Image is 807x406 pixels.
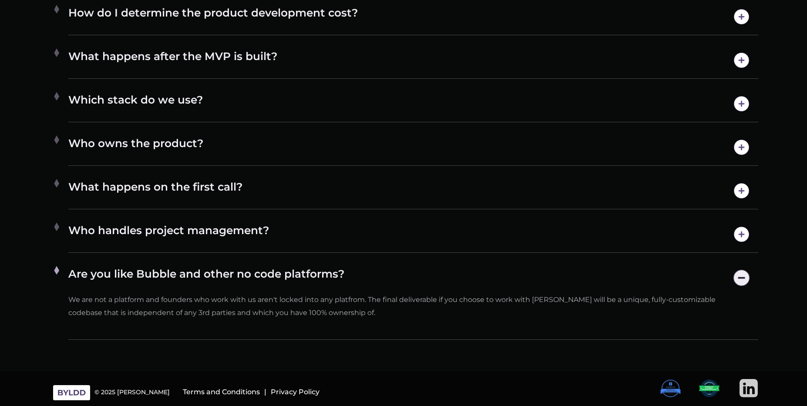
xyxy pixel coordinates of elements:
[699,379,720,398] img: awards
[68,6,758,28] h4: How do I determine the product development cost?
[68,267,758,289] h4: Are you like Bubble and other no code platforms?
[730,136,753,158] img: open-icon
[49,381,94,405] img: Byldd - Product Development Company
[51,47,62,58] img: plus-1
[730,93,753,115] img: open-icon
[68,223,758,245] h4: Who handles project management?
[740,379,758,398] img: LinkedIn
[68,93,758,115] h4: Which stack do we use?
[51,134,62,145] img: plus-1
[68,180,758,202] h4: What happens on the first call?
[271,388,319,396] h6: Privacy Policy
[68,293,732,319] p: We are not a platform and founders who work with us aren't locked into any platfrom. The final de...
[68,49,758,71] h4: What happens after the MVP is built?
[51,221,62,232] img: plus-1
[271,378,319,399] a: Privacy Policy
[183,388,260,396] h6: Terms and Conditions
[730,6,753,28] img: open-icon
[51,3,62,15] img: plus-1
[68,136,758,158] h4: Who owns the product?
[264,388,266,396] h6: |
[51,91,62,102] img: plus-1
[51,265,62,276] img: plus-1
[660,379,681,398] img: awards
[730,49,753,71] img: open-icon
[94,387,170,389] div: © 2025 [PERSON_NAME]
[183,378,260,399] a: Terms and Conditions
[730,267,753,289] img: close-icon
[730,223,753,245] img: open-icon
[51,178,62,189] img: plus-1
[730,180,753,202] img: open-icon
